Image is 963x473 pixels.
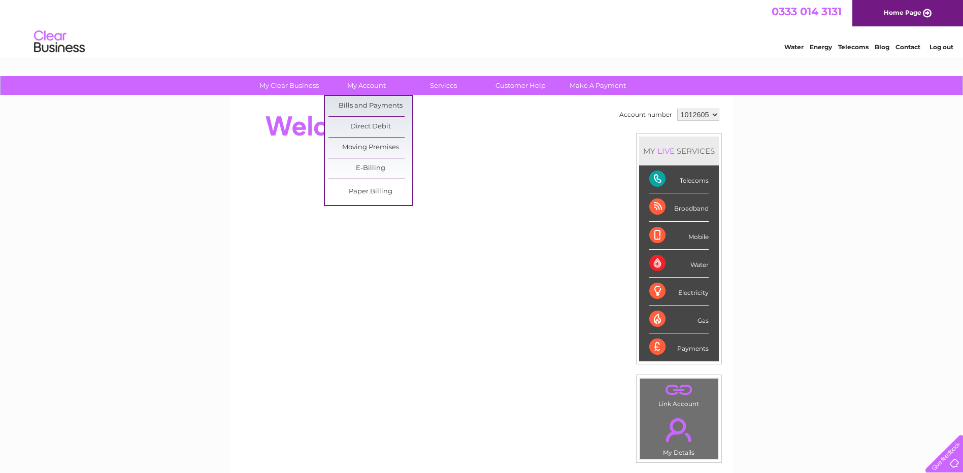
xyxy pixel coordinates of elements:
[639,137,719,165] div: MY SERVICES
[617,106,675,123] td: Account number
[655,146,677,156] div: LIVE
[479,76,562,95] a: Customer Help
[643,381,715,399] a: .
[402,76,485,95] a: Services
[810,43,832,51] a: Energy
[649,306,709,333] div: Gas
[247,76,331,95] a: My Clear Business
[640,378,718,410] td: Link Account
[328,117,412,137] a: Direct Debit
[649,165,709,193] div: Telecoms
[328,96,412,116] a: Bills and Payments
[649,333,709,361] div: Payments
[649,250,709,278] div: Water
[643,412,715,448] a: .
[640,410,718,459] td: My Details
[556,76,640,95] a: Make A Payment
[784,43,804,51] a: Water
[328,158,412,179] a: E-Billing
[34,26,85,57] img: logo.png
[772,5,842,18] a: 0333 014 3131
[324,76,408,95] a: My Account
[838,43,869,51] a: Telecoms
[929,43,953,51] a: Log out
[649,222,709,250] div: Mobile
[328,182,412,202] a: Paper Billing
[328,138,412,158] a: Moving Premises
[875,43,889,51] a: Blog
[649,193,709,221] div: Broadband
[242,6,722,49] div: Clear Business is a trading name of Verastar Limited (registered in [GEOGRAPHIC_DATA] No. 3667643...
[649,278,709,306] div: Electricity
[895,43,920,51] a: Contact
